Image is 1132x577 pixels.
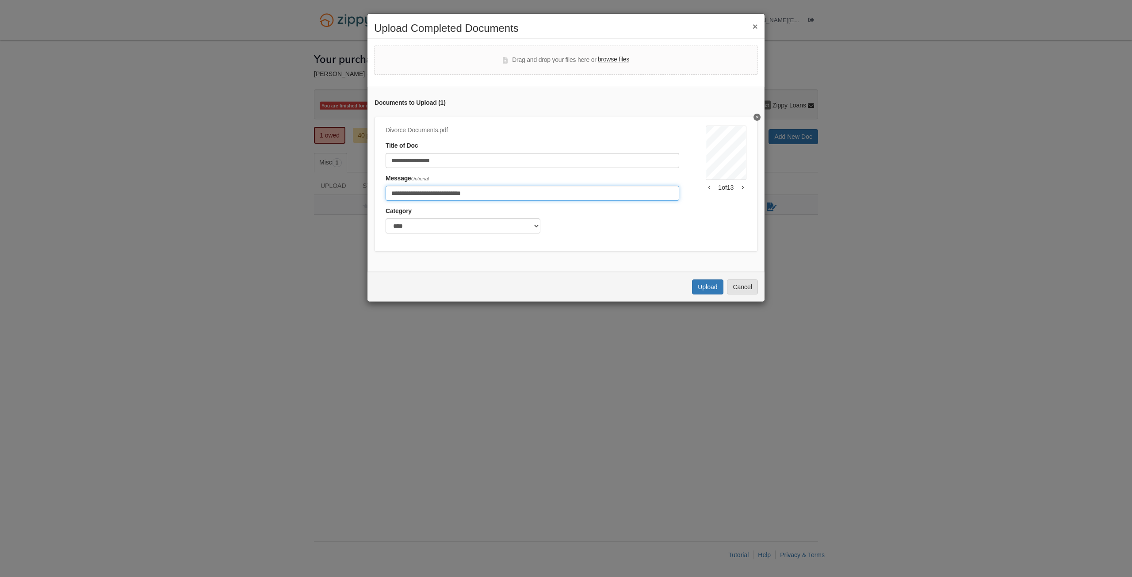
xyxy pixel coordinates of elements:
span: Optional [411,176,429,181]
input: Document Title [386,153,679,168]
button: Delete Divorce Documents [753,114,761,121]
div: Divorce Documents.pdf [386,126,679,135]
button: Cancel [727,279,758,294]
div: Drag and drop your files here or [503,55,629,65]
input: Include any comments on this document [386,186,679,201]
button: Upload [692,279,723,294]
select: Category [386,218,540,233]
button: × [753,22,758,31]
label: Message [386,174,429,183]
div: 1 of 13 [706,183,746,192]
label: Category [386,206,412,216]
label: Title of Doc [386,141,418,151]
div: Documents to Upload ( 1 ) [375,98,757,108]
h2: Upload Completed Documents [374,23,758,34]
label: browse files [598,55,629,65]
